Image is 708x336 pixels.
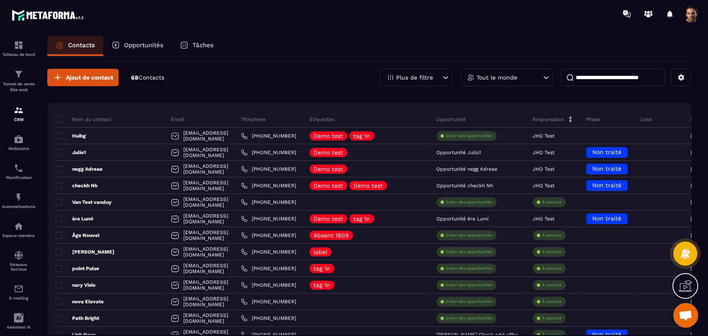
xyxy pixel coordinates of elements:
[436,116,466,123] p: Opportunité
[14,192,24,202] img: automations
[14,105,24,115] img: formation
[2,278,35,307] a: emailemailE-mailing
[314,249,327,255] p: label
[56,282,95,288] p: nary Visio
[2,262,35,271] p: Réseaux Sociaux
[14,134,24,144] img: automations
[124,41,163,49] p: Opportunités
[353,216,370,222] p: tag 1n
[241,116,266,123] p: Téléphone
[446,282,492,288] p: Créer des opportunités
[2,204,35,209] p: Automatisations
[2,34,35,63] a: formationformationTableau de bord
[68,41,95,49] p: Contacts
[533,183,555,189] p: JHO Test
[542,249,562,255] p: À associe
[446,232,492,238] p: Créer des opportunités
[436,183,493,189] p: Opportunité checkh Nh
[542,232,562,238] p: À associe
[56,232,100,239] p: Âge Nouvel
[314,166,343,172] p: Demo test
[2,128,35,157] a: automationsautomationsWebinaire
[353,133,370,139] p: tag 1n
[309,116,334,123] p: Étiquettes
[2,117,35,122] p: CRM
[446,299,492,305] p: Créer des opportunités
[56,199,112,205] p: Van Test vanduy
[56,116,112,123] p: Nom du contact
[2,52,35,57] p: Tableau de bord
[592,215,621,222] span: Non traité
[314,216,343,222] p: Demo test
[542,282,562,288] p: À associe
[446,315,492,321] p: Créer des opportunités
[56,265,99,272] p: point Pulse
[14,69,24,79] img: formation
[446,266,492,271] p: Créer des opportunités
[56,215,93,222] p: ère Lumi
[446,199,492,205] p: Créer des opportunités
[172,36,222,56] a: Tâches
[131,74,164,82] p: 68
[56,315,99,321] p: Path Bright
[446,133,492,139] p: Créer des opportunités
[56,182,97,189] p: checkh Nh
[2,63,35,99] a: formationformationTunnel de vente Site web
[542,266,562,271] p: À associe
[673,303,698,328] div: Mở cuộc trò chuyện
[2,146,35,151] p: Webinaire
[14,250,24,260] img: social-network
[586,116,600,123] p: Phase
[66,73,113,82] span: Ajout de contact
[14,221,24,231] img: automations
[241,298,296,305] a: [PHONE_NUMBER]
[241,133,296,139] a: [PHONE_NUMBER]
[192,41,214,49] p: Tâches
[592,165,621,172] span: Non traité
[592,149,621,155] span: Non traité
[436,216,489,222] p: Opportunité ère Lumi
[592,182,621,189] span: Non traité
[103,36,172,56] a: Opportunités
[56,133,86,139] p: Huihg
[56,298,104,305] p: nova Elevate
[241,282,296,288] a: [PHONE_NUMBER]
[533,216,555,222] p: JHO Test
[241,199,296,205] a: [PHONE_NUMBER]
[542,315,562,321] p: À associe
[2,81,35,93] p: Tunnel de vente Site web
[2,99,35,128] a: formationformationCRM
[14,40,24,50] img: formation
[542,199,562,205] p: À associe
[241,166,296,172] a: [PHONE_NUMBER]
[2,175,35,180] p: Planificateur
[56,149,86,156] p: Julio1
[171,116,185,123] p: Email
[2,233,35,238] p: Espace membre
[436,166,497,172] p: Opportunité negg Adreae
[2,186,35,215] a: automationsautomationsAutomatisations
[533,133,555,139] p: JHO Test
[241,315,296,321] a: [PHONE_NUMBER]
[314,232,349,238] p: Absent 1809
[542,299,562,305] p: À associe
[533,150,555,155] p: JHO Test
[477,75,517,80] p: Tout le monde
[241,149,296,156] a: [PHONE_NUMBER]
[314,266,330,271] p: tag 1n
[2,325,35,329] p: Assistant IA
[640,116,652,123] p: Liste
[2,296,35,300] p: E-mailing
[14,163,24,173] img: scheduler
[2,307,35,336] a: Assistant IA
[241,249,296,255] a: [PHONE_NUMBER]
[241,182,296,189] a: [PHONE_NUMBER]
[314,282,330,288] p: tag 1n
[353,183,383,189] p: Demo test
[2,157,35,186] a: schedulerschedulerPlanificateur
[47,69,119,86] button: Ajout de contact
[56,249,114,255] p: [PERSON_NAME]
[314,133,343,139] p: Demo test
[14,284,24,294] img: email
[139,74,164,81] span: Contacts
